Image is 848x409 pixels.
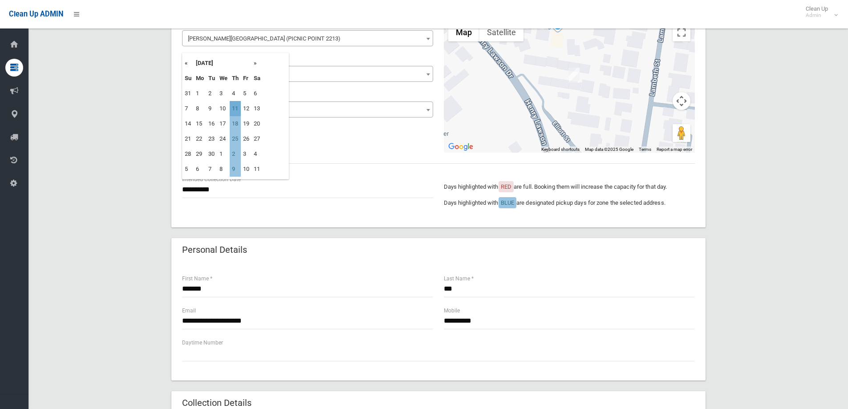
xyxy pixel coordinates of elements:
span: Henry Lawson Drive (PICNIC POINT 2213) [182,30,433,46]
span: 755 [182,66,433,82]
td: 6 [252,86,263,101]
td: 24 [217,131,230,146]
th: [DATE] [194,56,252,71]
td: 27 [252,131,263,146]
th: « [183,56,194,71]
td: 15 [194,116,206,131]
span: BLUE [501,199,514,206]
span: RED [501,183,511,190]
td: 2 [206,86,217,101]
td: 7 [206,162,217,177]
td: 11 [230,101,241,116]
span: Clean Up ADMIN [9,10,63,18]
button: Show satellite imagery [479,24,523,41]
td: 31 [183,86,194,101]
td: 25 [230,131,241,146]
td: 2 [230,146,241,162]
a: Report a map error [657,147,692,152]
td: 3 [241,146,252,162]
th: Th [230,71,241,86]
td: 9 [230,162,241,177]
span: Map data ©2025 Google [585,147,633,152]
td: 21 [183,131,194,146]
th: » [252,56,263,71]
td: 4 [230,86,241,101]
td: 6 [194,162,206,177]
td: 14 [183,116,194,131]
th: Fr [241,71,252,86]
th: Su [183,71,194,86]
button: Toggle fullscreen view [673,24,690,41]
th: Sa [252,71,263,86]
td: 1 [194,86,206,101]
td: 19 [241,116,252,131]
td: 7 [183,101,194,116]
td: 5 [183,162,194,177]
a: Terms (opens in new tab) [639,147,651,152]
td: 10 [241,162,252,177]
td: 13 [252,101,263,116]
img: Google [446,141,475,153]
header: Personal Details [171,241,258,259]
td: 10 [217,101,230,116]
td: 1 [217,146,230,162]
button: Show street map [448,24,479,41]
span: 3 [184,104,431,116]
th: Tu [206,71,217,86]
td: 20 [252,116,263,131]
td: 26 [241,131,252,146]
p: Days highlighted with are full. Booking them will increase the capacity for that day. [444,182,695,192]
p: Days highlighted with are designated pickup days for zone the selected address. [444,198,695,208]
th: We [217,71,230,86]
td: 16 [206,116,217,131]
button: Keyboard shortcuts [541,146,580,153]
td: 4 [252,146,263,162]
th: Mo [194,71,206,86]
td: 18 [230,116,241,131]
td: 23 [206,131,217,146]
td: 30 [206,146,217,162]
a: Open this area in Google Maps (opens a new window) [446,141,475,153]
td: 22 [194,131,206,146]
td: 11 [252,162,263,177]
button: Drag Pegman onto the map to open Street View [673,124,690,142]
td: 8 [217,162,230,177]
td: 17 [217,116,230,131]
span: Clean Up [801,5,837,19]
button: Map camera controls [673,92,690,110]
td: 28 [183,146,194,162]
td: 9 [206,101,217,116]
small: Admin [806,12,828,19]
span: 3 [182,101,433,117]
td: 3 [217,86,230,101]
div: 3/755 Henry Lawson Drive, PICNIC POINT NSW 2213 [569,68,580,83]
td: 5 [241,86,252,101]
td: 12 [241,101,252,116]
span: Henry Lawson Drive (PICNIC POINT 2213) [184,32,431,45]
td: 8 [194,101,206,116]
span: 755 [184,68,431,81]
td: 29 [194,146,206,162]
